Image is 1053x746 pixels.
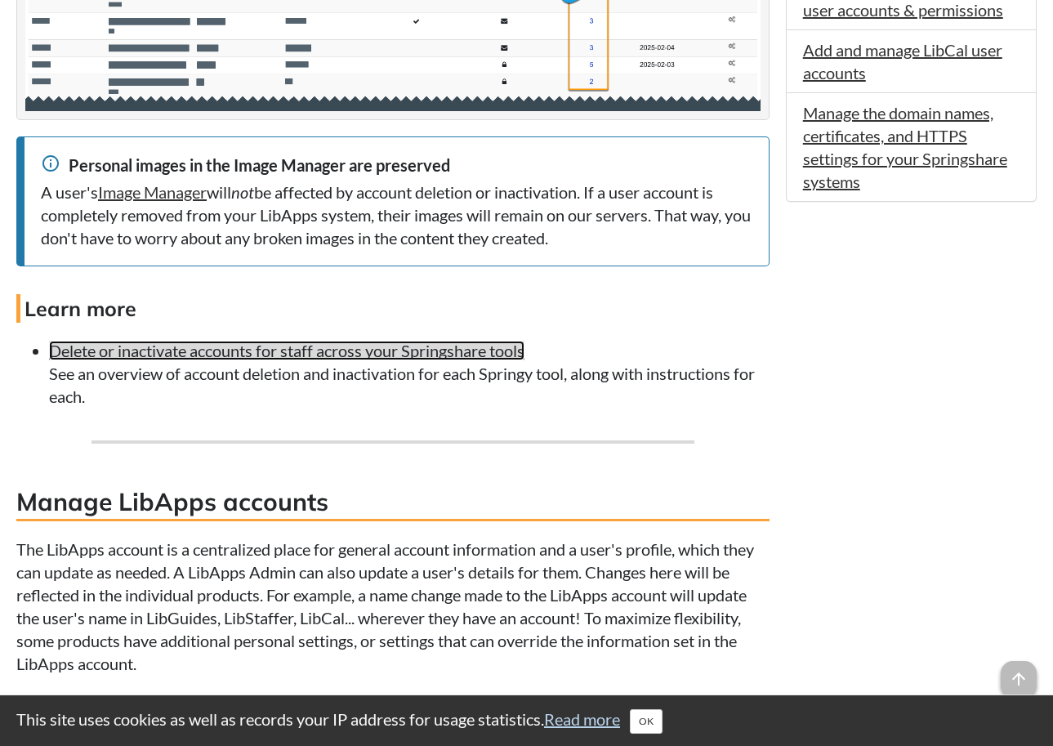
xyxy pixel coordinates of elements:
[803,40,1002,83] a: Add and manage LibCal user accounts
[1001,663,1037,682] a: arrow_upward
[41,154,60,173] span: info
[41,181,752,249] div: A user's will be affected by account deletion or inactivation. If a user account is completely re...
[16,691,770,737] p: The page allows LibApps admins to edit the information (name, email address, password, and LibApp...
[803,103,1007,191] a: Manage the domain names, certificates, and HTTPS settings for your Springshare systems
[1001,661,1037,697] span: arrow_upward
[544,709,620,729] a: Read more
[98,182,207,202] a: Image Manager
[49,339,770,408] li: See an overview of account deletion and inactivation for each Springy tool, along with instructio...
[16,294,770,323] h4: Learn more
[49,341,524,360] a: Delete or inactivate accounts for staff across your Springshare tools
[630,709,663,734] button: Close
[16,485,770,521] h3: Manage LibApps accounts
[231,182,254,202] em: not
[16,538,770,675] p: The LibApps account is a centralized place for general account information and a user's profile, ...
[43,693,237,712] strong: Admin > Manage Accounts
[41,154,752,176] div: Personal images in the Image Manager are preserved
